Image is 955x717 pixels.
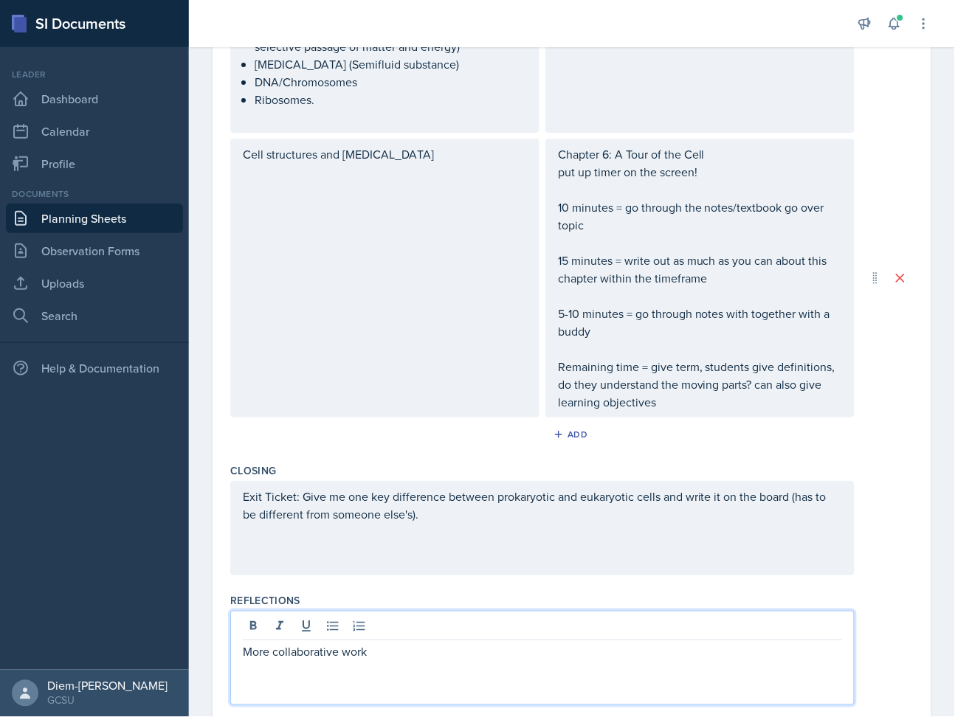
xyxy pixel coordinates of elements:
[6,269,183,298] a: Uploads
[558,305,842,340] p: 5-10 minutes = go through notes with together with a buddy
[548,423,596,446] button: Add
[47,693,168,708] div: GCSU
[255,73,527,91] p: DNA/Chromosomes
[558,163,842,181] p: put up timer on the screen!
[6,187,183,201] div: Documents
[6,149,183,179] a: Profile
[230,593,300,608] label: Reflections
[6,353,183,383] div: Help & Documentation
[558,252,842,287] p: 15 minutes = write out as much as you can about this chapter within the timeframe
[556,429,588,440] div: Add
[6,301,183,330] a: Search
[47,679,168,693] div: Diem-[PERSON_NAME]
[6,236,183,266] a: Observation Forms
[243,145,527,163] p: Cell structures and [MEDICAL_DATA]
[255,91,527,108] p: Ribosomes.
[558,198,842,234] p: 10 minutes = go through the notes/textbook go over topic
[558,358,842,411] p: Remaining time = give term, students give definitions, do they understand the moving parts? can a...
[243,488,842,523] p: Exit Ticket: Give me one key difference between prokaryotic and eukaryotic cells and write it on ...
[243,643,842,661] p: More collaborative work
[255,55,527,73] p: [MEDICAL_DATA] (Semifluid substance)
[558,145,842,163] p: Chapter 6: A Tour of the Cell
[6,84,183,114] a: Dashboard
[230,463,276,478] label: Closing
[6,68,183,81] div: Leader
[6,204,183,233] a: Planning Sheets
[6,117,183,146] a: Calendar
